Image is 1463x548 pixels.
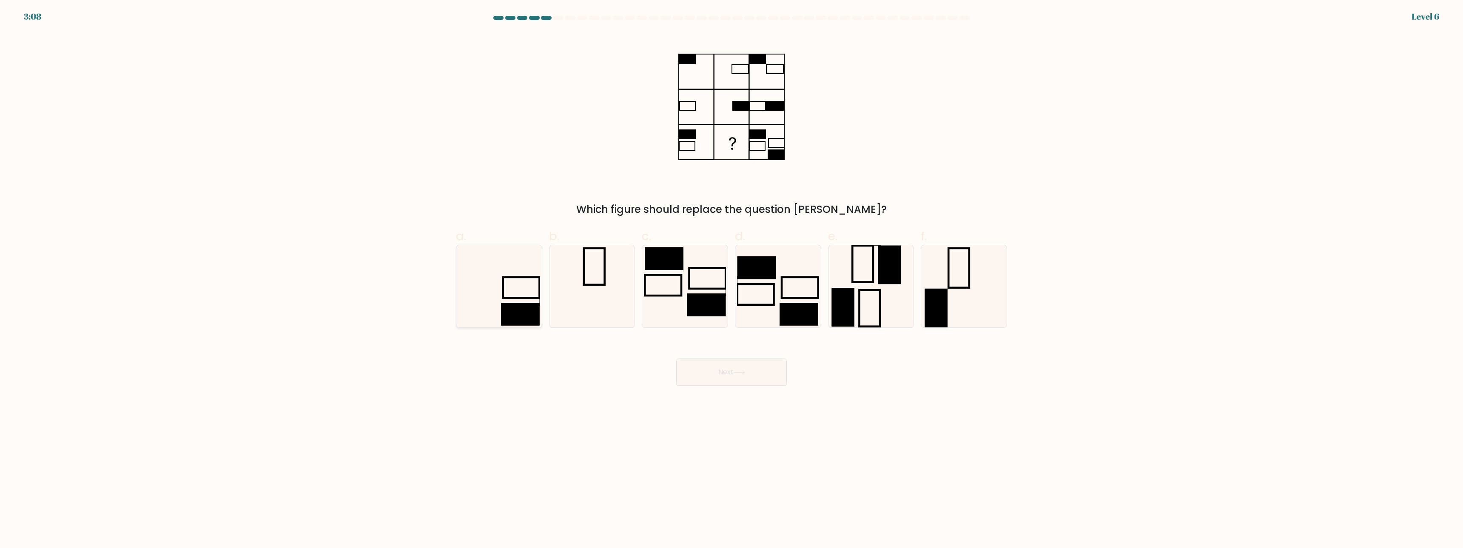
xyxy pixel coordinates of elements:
[1412,10,1439,23] div: Level 6
[642,228,651,244] span: c.
[456,228,466,244] span: a.
[921,228,927,244] span: f.
[735,228,745,244] span: d.
[549,228,559,244] span: b.
[461,202,1002,217] div: Which figure should replace the question [PERSON_NAME]?
[676,359,787,386] button: Next
[24,10,41,23] div: 3:08
[828,228,837,244] span: e.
